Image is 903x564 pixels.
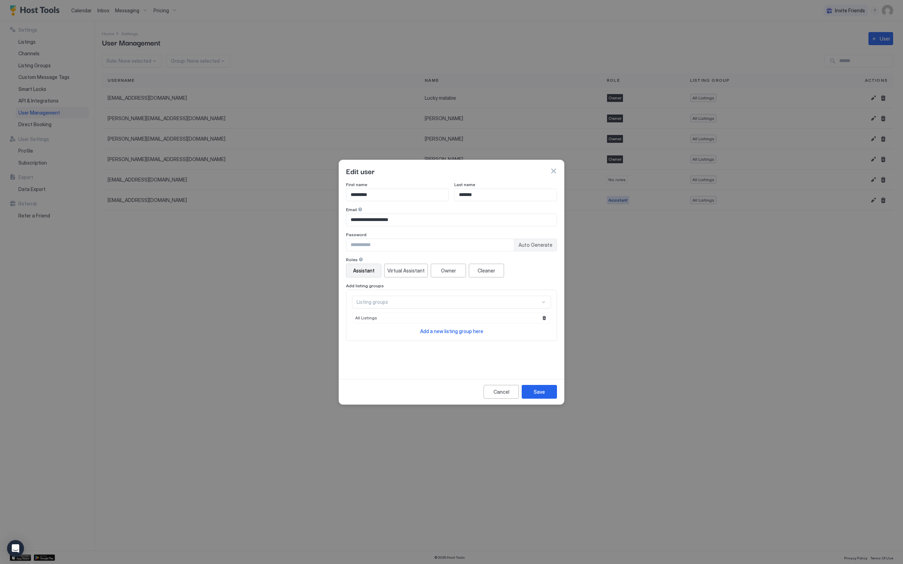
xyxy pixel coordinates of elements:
div: Open Intercom Messenger [7,540,24,557]
span: Password [346,232,366,237]
span: Auto Generate [519,242,552,248]
div: Cancel [493,388,509,396]
input: Input Field [346,239,514,251]
span: Last name [454,182,475,187]
div: Save [534,388,545,396]
div: Owner [441,267,456,274]
button: Remove [541,314,548,321]
a: Add a new listing group here [420,327,483,335]
button: Assistant [346,264,381,277]
input: Input Field [346,214,557,226]
span: Email [346,207,357,212]
span: Add listing groups [346,283,384,288]
button: Save [522,385,557,399]
span: Roles [346,257,358,262]
input: Input Field [346,189,448,201]
button: Virtual Assistant [384,264,428,277]
button: Cleaner [469,264,504,277]
span: First name [346,182,367,187]
div: Virtual Assistant [387,267,425,274]
span: Add a new listing group here [420,328,483,334]
button: Owner [431,264,466,277]
div: Listing groups [357,299,540,305]
span: Edit user [346,166,375,176]
button: Cancel [484,385,519,399]
div: Assistant [353,267,375,274]
input: Input Field [455,189,557,201]
span: All Listings [355,315,377,320]
div: Cleaner [478,267,495,274]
